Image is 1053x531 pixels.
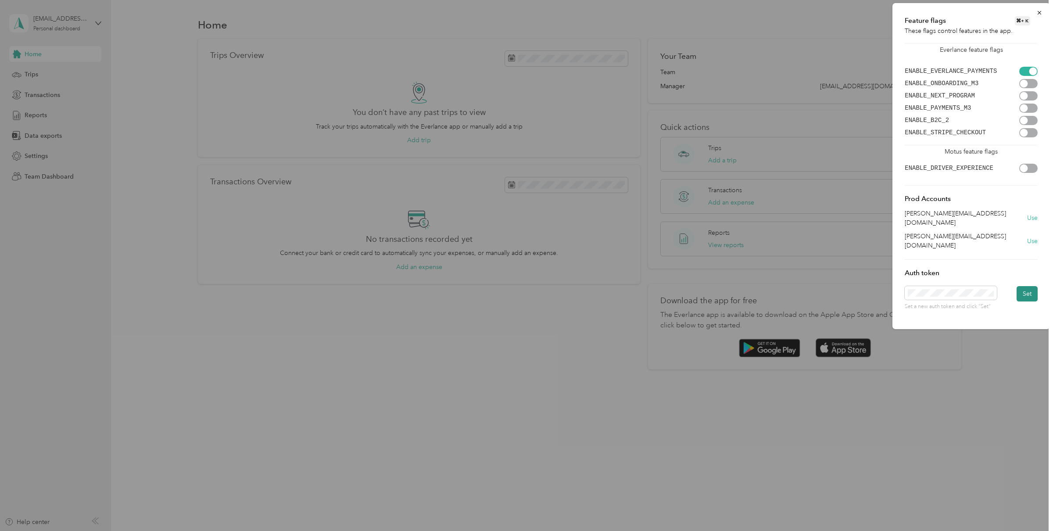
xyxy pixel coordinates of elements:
[905,303,997,311] p: Set a new auth token and click "Set"
[905,129,986,136] code: ENABLE_STRIPE_CHECKOUT
[905,104,971,111] code: ENABLE_PAYMENTS_M3
[905,68,997,75] code: ENABLE_EVERLANCE_PAYMENTS
[905,269,939,277] span: Auth token
[905,165,993,172] code: ENABLE_DRIVER_EXPERIENCE
[1004,482,1053,531] iframe: Everlance-gr Chat Button Frame
[1027,213,1038,222] button: Use
[905,80,978,87] code: ENABLE_ONBOARDING_M3
[1015,16,1030,25] span: ⌘ + K
[905,209,1027,227] p: [PERSON_NAME][EMAIL_ADDRESS][DOMAIN_NAME]
[905,43,1038,54] p: Everlance feature flags
[905,145,1038,156] p: Motus feature flags
[905,232,1027,250] p: [PERSON_NAME][EMAIL_ADDRESS][DOMAIN_NAME]
[905,117,949,124] code: ENABLE_B2C_2
[905,26,1038,36] p: These flags control features in the app.
[1017,286,1038,301] button: Set
[1027,237,1038,246] button: Use
[905,194,951,203] span: Prod Accounts
[905,92,975,99] code: ENABLE_NEXT_PROGRAM
[905,15,946,26] span: Feature flags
